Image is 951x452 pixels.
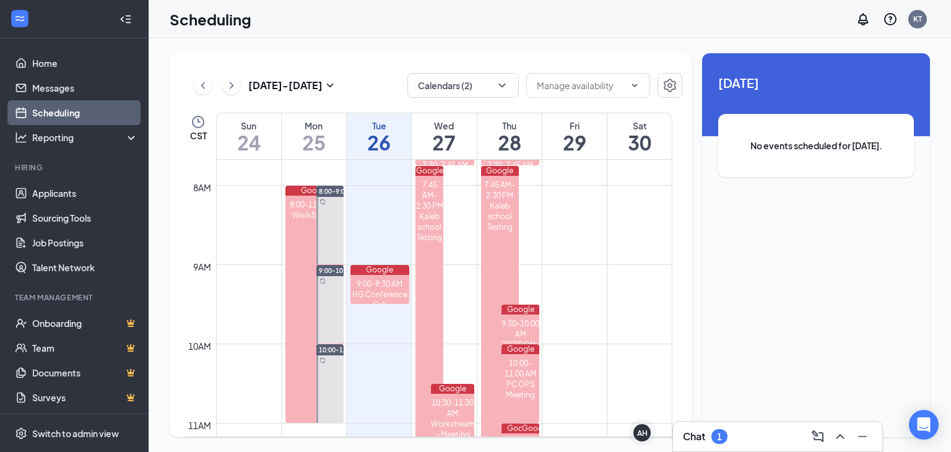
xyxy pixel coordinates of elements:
[913,14,922,24] div: KT
[855,429,870,444] svg: Minimize
[481,201,519,232] div: Kaleb school Testing
[285,210,344,220] div: WorkStream
[637,428,648,438] div: AH
[285,186,344,196] div: Google
[32,360,138,385] a: DocumentsCrown
[319,346,367,354] span: 10:00-11:00 AM
[197,78,209,93] svg: ChevronLeft
[32,206,138,230] a: Sourcing Tools
[502,305,539,315] div: Google
[542,132,607,153] h1: 29
[431,398,474,419] div: 10:30-11:30 AM
[477,113,542,159] a: August 28, 2025
[186,419,214,432] div: 11am
[502,379,539,400] div: PC OPS Meeting
[119,13,132,25] svg: Collapse
[282,113,346,159] a: August 25, 2025
[350,265,409,275] div: Google
[319,357,326,363] svg: Sync
[350,289,409,310] div: HG Conference Call
[830,427,850,446] button: ChevronUp
[170,9,251,30] h1: Scheduling
[883,12,898,27] svg: QuestionInfo
[191,260,214,274] div: 9am
[350,279,409,289] div: 9:00-9:30 AM
[217,120,281,132] div: Sun
[481,166,519,176] div: Google
[502,424,539,433] div: Google
[32,230,138,255] a: Job Postings
[477,132,542,153] h1: 28
[833,429,848,444] svg: ChevronUp
[412,113,476,159] a: August 27, 2025
[225,78,238,93] svg: ChevronRight
[481,160,540,170] div: 7:30-7:45 AM
[32,76,138,100] a: Messages
[217,132,281,153] h1: 24
[248,79,323,92] h3: [DATE] - [DATE]
[32,311,138,336] a: OnboardingCrown
[502,339,539,402] div: [PERSON_NAME], CNA Virtual Join w/Google Meets
[32,51,138,76] a: Home
[319,266,363,275] span: 9:00-10:00 AM
[658,73,682,98] button: Settings
[194,76,212,95] button: ChevronLeft
[323,78,337,93] svg: SmallChevronDown
[186,339,214,353] div: 10am
[319,199,326,205] svg: Sync
[607,113,672,159] a: August 30, 2025
[412,132,476,153] h1: 27
[32,427,119,440] div: Switch to admin view
[856,12,871,27] svg: Notifications
[32,385,138,410] a: SurveysCrown
[810,429,825,444] svg: ComposeMessage
[481,180,519,201] div: 7:45 AM-2:30 PM
[15,427,27,440] svg: Settings
[415,166,443,176] div: Google
[282,132,346,153] h1: 25
[607,132,672,153] h1: 30
[431,384,474,394] div: Google
[222,76,241,95] button: ChevronRight
[319,187,360,196] span: 8:00-9:00 AM
[415,160,474,170] div: 7:30-7:45 AM
[190,129,207,142] span: CST
[412,120,476,132] div: Wed
[502,344,539,354] div: Google
[285,199,344,210] div: 8:00-11:00 AM
[662,78,677,93] svg: Settings
[542,120,607,132] div: Fri
[32,131,139,144] div: Reporting
[15,292,136,303] div: Team Management
[607,120,672,132] div: Sat
[32,181,138,206] a: Applicants
[496,79,508,92] svg: ChevronDown
[347,132,411,153] h1: 26
[415,180,443,211] div: 7:45 AM-2:30 PM
[630,80,640,90] svg: ChevronDown
[683,430,705,443] h3: Chat
[191,181,214,194] div: 8am
[217,113,281,159] a: August 24, 2025
[502,358,539,379] div: 10:00-11:00 AM
[15,162,136,173] div: Hiring
[415,211,443,243] div: Kaleb school Testing
[347,113,411,159] a: August 26, 2025
[808,427,828,446] button: ComposeMessage
[909,410,939,440] div: Open Intercom Messenger
[477,120,542,132] div: Thu
[743,139,889,152] span: No events scheduled for [DATE].
[347,120,411,132] div: Tue
[537,79,625,92] input: Manage availability
[407,73,519,98] button: Calendars (2)ChevronDown
[14,12,26,25] svg: WorkstreamLogo
[522,424,539,433] div: Google
[718,73,914,92] span: [DATE]
[32,336,138,360] a: TeamCrown
[32,255,138,280] a: Talent Network
[319,278,326,284] svg: Sync
[853,427,872,446] button: Minimize
[717,432,722,442] div: 1
[15,131,27,144] svg: Analysis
